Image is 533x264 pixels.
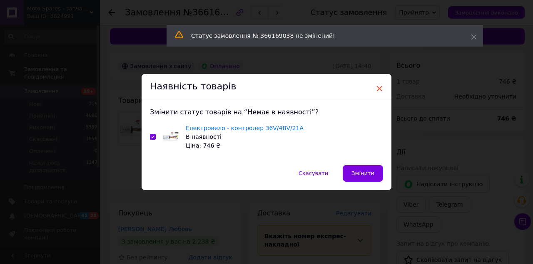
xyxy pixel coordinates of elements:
span: × [376,81,383,96]
button: Змінити [343,165,383,182]
span: Змінити [351,170,374,176]
a: Електровело - контролер 36V/48V/21A [186,125,304,131]
div: Статус замовлення № 366169038 не змінений! [191,32,450,40]
span: Скасувати [299,170,328,176]
div: Ціна: 746 ₴ [186,141,304,150]
div: Змінити статус товарів на “Немає в наявності”? [150,108,383,117]
button: Скасувати [290,165,337,182]
div: Наявність товарів [142,74,391,99]
div: В наявності [186,133,304,141]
